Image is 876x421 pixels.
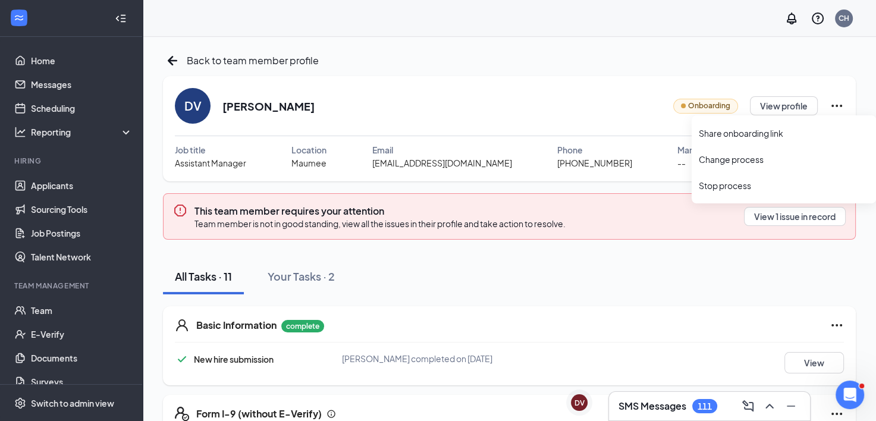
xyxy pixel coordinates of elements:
[698,401,712,411] div: 111
[781,397,800,416] button: Minimize
[739,397,758,416] button: ComposeMessage
[557,156,632,169] span: [PHONE_NUMBER]
[175,269,232,284] div: All Tasks · 11
[31,299,133,322] a: Team
[557,143,583,156] span: Phone
[31,197,133,221] a: Sourcing Tools
[175,143,206,156] span: Job title
[699,153,869,165] div: Change process
[31,126,133,138] div: Reporting
[811,11,825,26] svg: QuestionInfo
[342,353,492,364] span: [PERSON_NAME] completed on [DATE]
[618,400,686,413] h3: SMS Messages
[291,156,326,169] span: Maumee
[196,319,277,332] h5: Basic Information
[291,143,326,156] span: Location
[31,73,133,96] a: Messages
[372,156,512,169] span: [EMAIL_ADDRESS][DOMAIN_NAME]
[13,12,25,24] svg: WorkstreamLogo
[326,409,336,419] svg: Info
[163,51,319,70] a: ArrowLeftNewBack to team member profile
[744,207,846,226] button: View 1 issue in record
[31,322,133,346] a: E-Verify
[31,245,133,269] a: Talent Network
[173,203,187,218] svg: Error
[31,49,133,73] a: Home
[372,143,393,156] span: Email
[784,11,799,26] svg: Notifications
[222,99,315,114] h2: [PERSON_NAME]
[163,51,182,70] svg: ArrowLeftNew
[699,127,869,139] div: Share onboarding link
[194,354,274,365] span: New hire submission
[750,96,818,115] button: View profile
[830,407,844,421] svg: Ellipses
[14,156,130,166] div: Hiring
[187,53,319,68] span: Back to team member profile
[194,205,566,218] h3: This team member requires your attention
[31,346,133,370] a: Documents
[175,407,189,421] svg: FormI9EVerifyIcon
[31,370,133,394] a: Surveys
[31,174,133,197] a: Applicants
[677,156,686,169] span: --
[194,218,566,229] span: Team member is not in good standing, view all the issues in their profile and take action to reso...
[175,156,246,169] span: Assistant Manager
[14,281,130,291] div: Team Management
[760,397,779,416] button: ChevronUp
[281,320,324,332] p: complete
[268,269,335,284] div: Your Tasks · 2
[574,398,585,408] div: DV
[699,180,869,191] div: Stop process
[784,399,798,413] svg: Minimize
[175,352,189,366] svg: Checkmark
[836,381,864,409] iframe: Intercom live chat
[14,397,26,409] svg: Settings
[741,399,755,413] svg: ComposeMessage
[115,12,127,24] svg: Collapse
[175,318,189,332] svg: User
[31,96,133,120] a: Scheduling
[762,399,777,413] svg: ChevronUp
[196,407,322,420] h5: Form I-9 (without E-Verify)
[677,143,712,156] span: Manager
[688,100,730,112] span: Onboarding
[31,221,133,245] a: Job Postings
[184,98,202,114] div: DV
[830,99,844,113] svg: Ellipses
[784,352,844,373] button: View
[14,126,26,138] svg: Analysis
[830,318,844,332] svg: Ellipses
[839,13,849,23] div: CH
[31,397,114,409] div: Switch to admin view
